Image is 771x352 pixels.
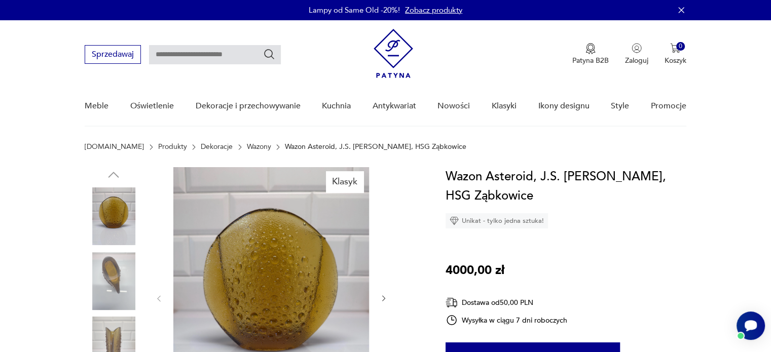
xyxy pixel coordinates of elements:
[85,187,142,245] img: Zdjęcie produktu Wazon Asteroid, J.S. Drost, HSG Ząbkowice
[446,314,567,326] div: Wysyłka w ciągu 7 dni roboczych
[373,87,416,126] a: Antykwariat
[492,87,517,126] a: Klasyki
[446,296,567,309] div: Dostawa od 50,00 PLN
[632,43,642,53] img: Ikonka użytkownika
[676,42,685,51] div: 0
[572,43,609,65] a: Ikona medaluPatyna B2B
[446,261,504,280] p: 4000,00 zł
[322,87,351,126] a: Kuchnia
[665,43,686,65] button: 0Koszyk
[446,167,686,206] h1: Wazon Asteroid, J.S. [PERSON_NAME], HSG Ząbkowice
[158,143,187,151] a: Produkty
[737,311,765,340] iframe: Smartsupp widget button
[585,43,596,54] img: Ikona medalu
[572,43,609,65] button: Patyna B2B
[201,143,233,151] a: Dekoracje
[611,87,629,126] a: Style
[374,29,413,78] img: Patyna - sklep z meblami i dekoracjami vintage
[326,171,363,192] div: Klasyk
[247,143,271,151] a: Wazony
[285,143,466,151] p: Wazon Asteroid, J.S. [PERSON_NAME], HSG Ząbkowice
[437,87,470,126] a: Nowości
[446,296,458,309] img: Ikona dostawy
[651,87,686,126] a: Promocje
[625,43,648,65] button: Zaloguj
[538,87,589,126] a: Ikony designu
[195,87,300,126] a: Dekoracje i przechowywanie
[85,87,108,126] a: Meble
[85,252,142,310] img: Zdjęcie produktu Wazon Asteroid, J.S. Drost, HSG Ząbkowice
[450,216,459,225] img: Ikona diamentu
[85,143,144,151] a: [DOMAIN_NAME]
[670,43,680,53] img: Ikona koszyka
[665,56,686,65] p: Koszyk
[405,5,462,15] a: Zobacz produkty
[85,52,141,59] a: Sprzedawaj
[130,87,174,126] a: Oświetlenie
[572,56,609,65] p: Patyna B2B
[625,56,648,65] p: Zaloguj
[446,213,548,228] div: Unikat - tylko jedna sztuka!
[85,45,141,64] button: Sprzedawaj
[263,48,275,60] button: Szukaj
[309,5,400,15] p: Lampy od Same Old -20%!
